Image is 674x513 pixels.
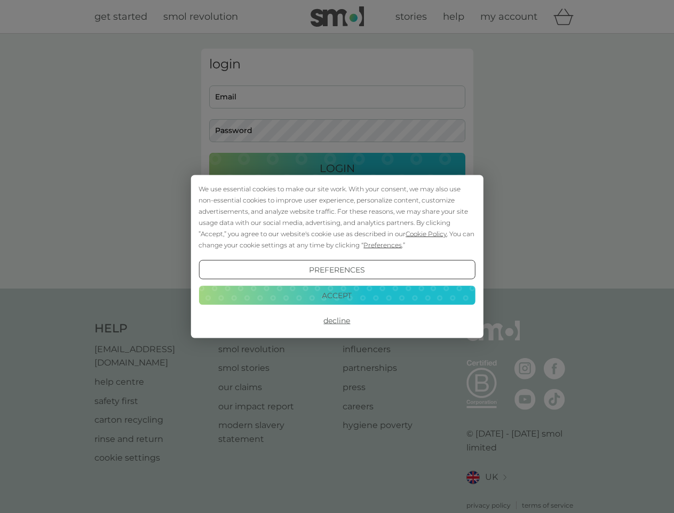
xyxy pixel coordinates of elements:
[199,311,475,330] button: Decline
[199,260,475,279] button: Preferences
[406,230,447,238] span: Cookie Policy
[363,241,402,249] span: Preferences
[199,285,475,305] button: Accept
[199,183,475,251] div: We use essential cookies to make our site work. With your consent, we may also use non-essential ...
[191,175,483,338] div: Cookie Consent Prompt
